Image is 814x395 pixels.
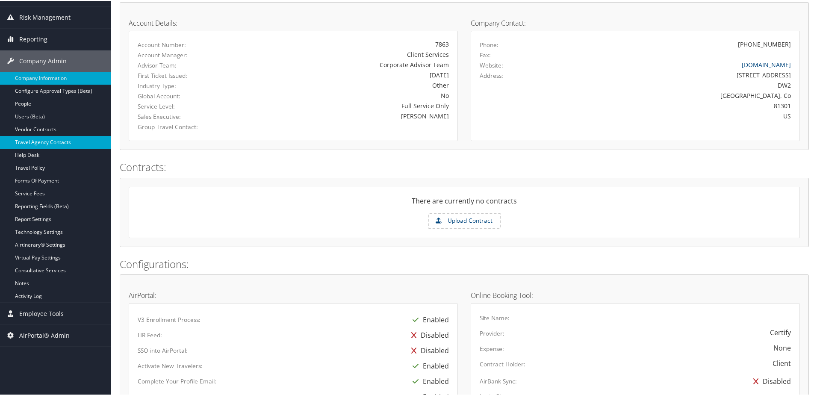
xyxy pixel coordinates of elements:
h2: Configurations: [120,256,809,271]
div: Client Services [246,49,449,58]
label: Phone: [480,40,498,48]
div: Full Service Only [246,100,449,109]
div: 7863 [246,39,449,48]
label: First Ticket Issued: [138,71,233,79]
div: Enabled [408,311,449,327]
label: Provider: [480,328,504,337]
div: None [773,342,791,352]
div: Enabled [408,373,449,388]
label: Service Level: [138,101,233,110]
div: Other [246,80,449,89]
div: [PERSON_NAME] [246,111,449,120]
span: Employee Tools [19,302,64,324]
label: Global Account: [138,91,233,100]
label: Upload Contract [429,213,500,227]
label: SSO into AirPortal: [138,345,188,354]
label: Sales Executive: [138,112,233,120]
label: Site Name: [480,313,510,321]
label: V3 Enrollment Process: [138,315,201,323]
div: Certify [770,327,791,337]
div: There are currently no contracts [129,195,799,212]
div: [PHONE_NUMBER] [738,39,791,48]
h4: Account Details: [129,19,458,26]
label: Industry Type: [138,81,233,89]
div: [STREET_ADDRESS] [561,70,791,79]
div: No [246,90,449,99]
div: DW2 [561,80,791,89]
label: Account Number: [138,40,233,48]
div: Disabled [749,373,791,388]
label: Account Manager: [138,50,233,59]
label: AirBank Sync: [480,376,517,385]
div: [GEOGRAPHIC_DATA], Co [561,90,791,99]
label: Activate New Travelers: [138,361,203,369]
label: Group Travel Contact: [138,122,233,130]
label: HR Feed: [138,330,162,339]
span: Risk Management [19,6,71,27]
label: Contract Holder: [480,359,525,368]
div: Client [773,357,791,368]
div: Enabled [408,357,449,373]
label: Advisor Team: [138,60,233,69]
div: US [561,111,791,120]
label: Fax: [480,50,491,59]
div: Disabled [407,342,449,357]
div: 81301 [561,100,791,109]
h2: Contracts: [120,159,809,174]
label: Website: [480,60,503,69]
a: [DOMAIN_NAME] [742,60,791,68]
label: Complete Your Profile Email: [138,376,216,385]
div: Corporate Advisor Team [246,59,449,68]
span: Reporting [19,28,47,49]
div: [DATE] [246,70,449,79]
span: AirPortal® Admin [19,324,70,345]
h4: Company Contact: [471,19,800,26]
h4: AirPortal: [129,291,458,298]
h4: Online Booking Tool: [471,291,800,298]
label: Expense: [480,344,504,352]
label: Address: [480,71,503,79]
div: Disabled [407,327,449,342]
span: Company Admin [19,50,67,71]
